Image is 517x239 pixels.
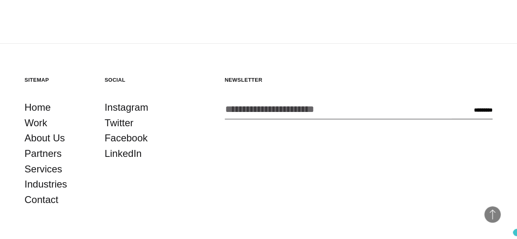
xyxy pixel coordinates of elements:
button: Back to Top [484,206,501,223]
a: Work [25,115,47,131]
a: Home [25,100,51,115]
h5: Sitemap [25,76,92,83]
a: LinkedIn [105,146,142,161]
a: Instagram [105,100,148,115]
a: About Us [25,130,65,146]
h5: Social [105,76,172,83]
a: Facebook [105,130,148,146]
a: Partners [25,146,62,161]
a: Industries [25,176,67,192]
a: Services [25,161,62,177]
h5: Newsletter [225,76,492,83]
a: Contact [25,192,58,208]
a: Twitter [105,115,134,131]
